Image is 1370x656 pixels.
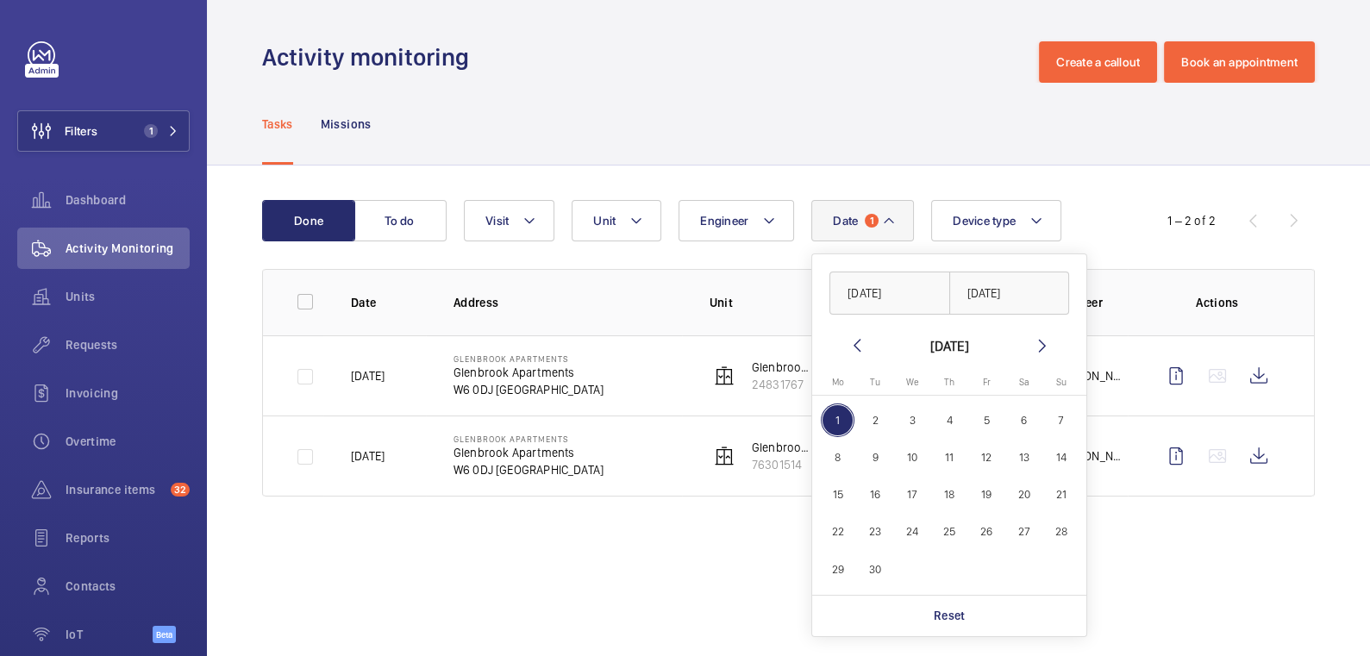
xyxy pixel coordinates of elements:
span: Overtime [66,433,190,450]
button: September 29, 2025 [819,551,856,588]
p: Engineer [1053,294,1128,311]
input: DD/MM/YYYY [829,272,950,315]
button: September 15, 2025 [819,476,856,513]
span: 30 [859,553,892,586]
button: Date1 [811,200,914,241]
div: 1 – 2 of 2 [1167,212,1216,229]
p: Glenbrook Apartments [454,434,604,444]
button: September 18, 2025 [931,476,968,513]
button: September 10, 2025 [894,439,931,476]
span: Dashboard [66,191,190,209]
img: elevator.svg [714,446,735,466]
button: Book an appointment [1164,41,1315,83]
span: Sa [1019,377,1029,388]
span: Visit [485,214,509,228]
span: 5 [970,403,1004,437]
span: 20 [1007,478,1041,511]
p: Tasks [262,116,293,133]
div: [DATE] [930,335,969,356]
button: September 20, 2025 [1005,476,1042,513]
button: September 7, 2025 [1042,402,1079,439]
span: We [906,377,919,388]
span: 1 [865,214,879,228]
span: 2 [859,403,892,437]
button: September 9, 2025 [856,439,893,476]
p: Glenbrook apartments left hand lift [752,439,811,456]
button: September 22, 2025 [819,513,856,550]
button: September 8, 2025 [819,439,856,476]
span: Insurance items [66,481,164,498]
p: W6 0DJ [GEOGRAPHIC_DATA] [454,381,604,398]
span: 29 [821,553,854,586]
span: Date [833,214,858,228]
span: 24 [896,515,929,549]
span: Mo [832,377,844,388]
p: Reset [934,607,966,624]
span: Engineer [700,214,748,228]
button: September 12, 2025 [968,439,1005,476]
button: Visit [464,200,554,241]
span: 22 [821,515,854,549]
span: 6 [1007,403,1041,437]
span: 13 [1007,440,1041,474]
p: Date [351,294,426,311]
p: 24831767 [752,376,811,393]
button: September 27, 2025 [1005,513,1042,550]
button: Device type [931,200,1061,241]
span: 1 [821,403,854,437]
button: September 3, 2025 [894,402,931,439]
span: 10 [896,440,929,474]
span: Contacts [66,578,190,595]
span: Beta [153,626,176,643]
span: Invoicing [66,384,190,402]
span: Filters [65,122,97,140]
span: Activity Monitoring [66,240,190,257]
p: Unit [710,294,811,311]
span: 18 [933,478,967,511]
span: Requests [66,336,190,353]
p: Actions [1155,294,1279,311]
p: Address [454,294,682,311]
span: 11 [933,440,967,474]
span: 19 [970,478,1004,511]
span: 15 [821,478,854,511]
button: September 25, 2025 [931,513,968,550]
button: September 30, 2025 [856,551,893,588]
span: Th [944,377,954,388]
span: 23 [859,515,892,549]
button: Unit [572,200,661,241]
button: Create a callout [1039,41,1157,83]
button: September 14, 2025 [1042,439,1079,476]
button: September 17, 2025 [894,476,931,513]
button: September 2, 2025 [856,402,893,439]
span: 9 [859,440,892,474]
button: September 24, 2025 [894,513,931,550]
button: September 23, 2025 [856,513,893,550]
span: 3 [896,403,929,437]
span: 4 [933,403,967,437]
span: 28 [1044,515,1078,549]
span: Su [1056,377,1067,388]
span: 8 [821,440,854,474]
span: Device type [953,214,1016,228]
p: W6 0DJ [GEOGRAPHIC_DATA] [454,461,604,478]
p: [PERSON_NAME] [1053,367,1128,384]
button: Done [262,200,355,241]
input: DD/MM/YYYY [949,272,1070,315]
span: 14 [1044,440,1078,474]
p: Missions [321,116,372,133]
p: Glenbrook Apartments [454,353,604,364]
span: 25 [933,515,967,549]
button: Engineer [679,200,794,241]
button: September 28, 2025 [1042,513,1079,550]
p: Glenbrook apartments right hand lift [752,359,811,376]
span: 12 [970,440,1004,474]
span: 27 [1007,515,1041,549]
span: 26 [970,515,1004,549]
p: [DATE] [351,367,385,384]
span: 16 [859,478,892,511]
button: September 13, 2025 [1005,439,1042,476]
button: September 11, 2025 [931,439,968,476]
button: Filters1 [17,110,190,152]
button: September 26, 2025 [968,513,1005,550]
